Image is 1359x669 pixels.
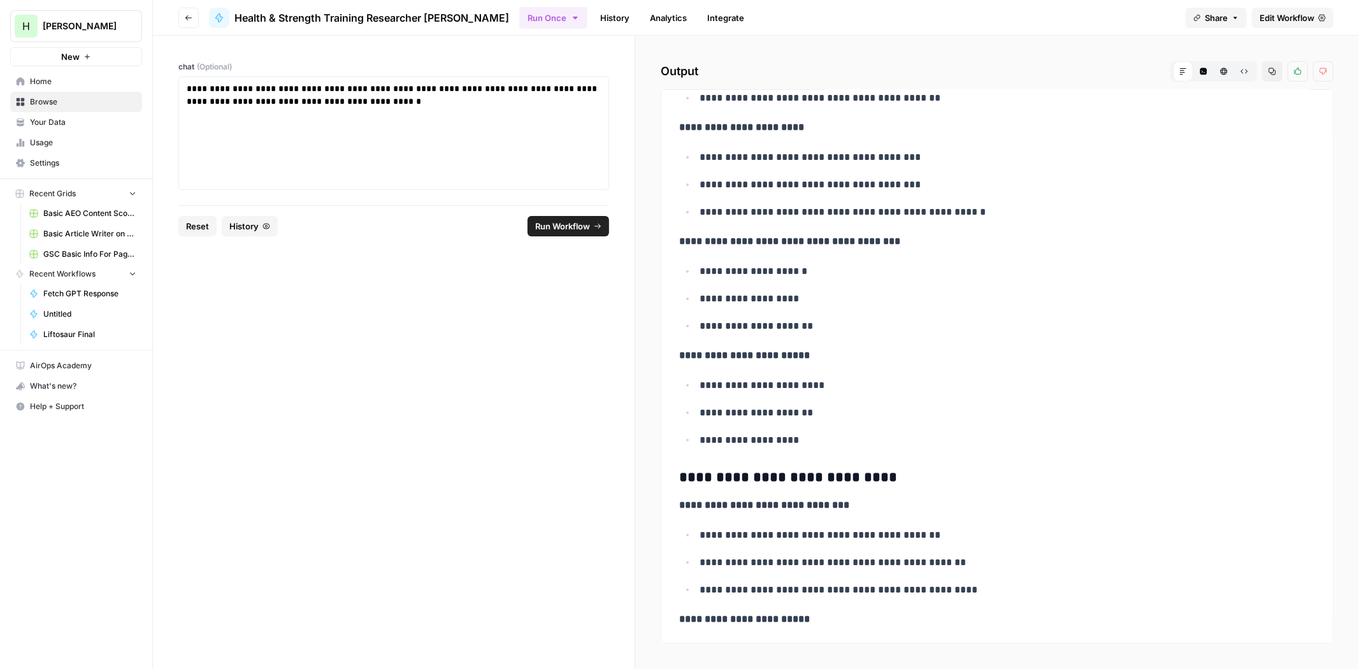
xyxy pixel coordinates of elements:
[30,401,136,412] span: Help + Support
[43,208,136,219] span: Basic AEO Content Scorecard with Improvement Report Grid
[10,133,142,153] a: Usage
[10,356,142,376] a: AirOps Academy
[661,61,1334,82] h2: Output
[30,117,136,128] span: Your Data
[29,188,76,199] span: Recent Grids
[30,137,136,148] span: Usage
[1260,11,1314,24] span: Edit Workflow
[24,244,142,264] a: GSC Basic Info For Page Grid
[10,153,142,173] a: Settings
[209,8,509,28] a: Health & Strength Training Researcher [PERSON_NAME]
[11,377,141,396] div: What's new?
[535,220,590,233] span: Run Workflow
[186,220,209,233] span: Reset
[24,284,142,304] a: Fetch GPT Response
[229,220,259,233] span: History
[43,308,136,320] span: Untitled
[222,216,278,236] button: History
[10,264,142,284] button: Recent Workflows
[30,96,136,108] span: Browse
[22,18,30,34] span: H
[43,288,136,299] span: Fetch GPT Response
[10,92,142,112] a: Browse
[43,20,120,32] span: [PERSON_NAME]
[30,157,136,169] span: Settings
[24,304,142,324] a: Untitled
[24,203,142,224] a: Basic AEO Content Scorecard with Improvement Report Grid
[43,228,136,240] span: Basic Article Writer on URL [DATE] Grid
[10,47,142,66] button: New
[10,184,142,203] button: Recent Grids
[528,216,609,236] button: Run Workflow
[234,10,509,25] span: Health & Strength Training Researcher [PERSON_NAME]
[1205,11,1228,24] span: Share
[30,76,136,87] span: Home
[178,216,217,236] button: Reset
[700,8,752,28] a: Integrate
[43,248,136,260] span: GSC Basic Info For Page Grid
[178,61,609,73] label: chat
[1252,8,1334,28] a: Edit Workflow
[10,112,142,133] a: Your Data
[29,268,96,280] span: Recent Workflows
[61,50,80,63] span: New
[519,7,587,29] button: Run Once
[10,376,142,396] button: What's new?
[10,10,142,42] button: Workspace: Hasbrook
[1186,8,1247,28] button: Share
[10,71,142,92] a: Home
[24,324,142,345] a: Liftosaur Final
[10,396,142,417] button: Help + Support
[43,329,136,340] span: Liftosaur Final
[197,61,232,73] span: (Optional)
[24,224,142,244] a: Basic Article Writer on URL [DATE] Grid
[30,360,136,371] span: AirOps Academy
[642,8,694,28] a: Analytics
[593,8,637,28] a: History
